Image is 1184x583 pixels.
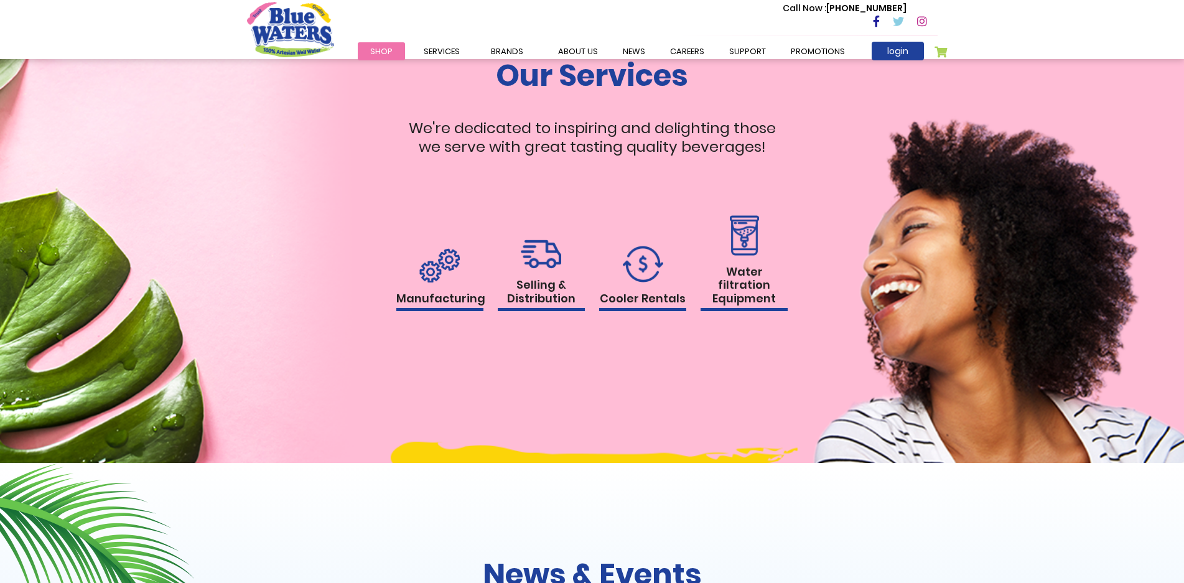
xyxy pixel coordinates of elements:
[726,215,762,256] img: rental
[778,42,857,60] a: Promotions
[610,42,658,60] a: News
[701,265,788,312] h1: Water filtration Equipment
[599,292,686,312] h1: Cooler Rentals
[247,2,334,57] a: store logo
[370,45,393,57] span: Shop
[658,42,717,60] a: careers
[396,58,788,94] h1: Our Services
[623,246,663,282] img: rental
[491,45,523,57] span: Brands
[701,215,788,312] a: Water filtration Equipment
[717,42,778,60] a: support
[396,292,483,312] h1: Manufacturing
[498,278,585,311] h1: Selling & Distribution
[783,2,907,15] p: [PHONE_NUMBER]
[783,2,826,14] span: Call Now :
[424,45,460,57] span: Services
[546,42,610,60] a: about us
[498,240,585,311] a: Selling & Distribution
[599,246,686,312] a: Cooler Rentals
[396,119,788,156] p: We're dedicated to inspiring and delighting those we serve with great tasting quality beverages!
[396,248,483,312] a: Manufacturing
[419,248,460,282] img: rental
[521,240,561,269] img: rental
[872,42,924,60] a: login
